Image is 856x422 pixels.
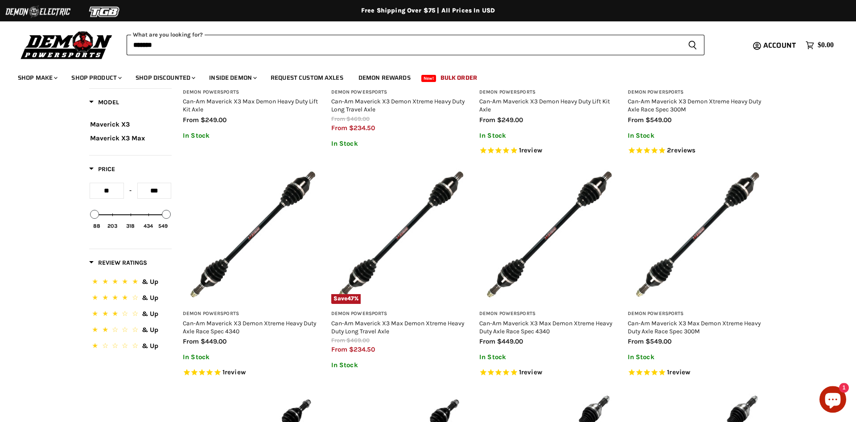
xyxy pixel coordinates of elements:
button: Filter by Model [89,98,119,109]
div: 318 [126,223,135,229]
span: 1 reviews [519,147,542,155]
button: 4 Stars. [90,292,171,305]
div: 203 [107,223,117,229]
p: In Stock [331,361,471,369]
a: Can-Am Maverick X3 Max Demon Xtreme Heavy Duty Axle Race Spec 4340 [479,165,619,304]
a: Inside Demon [202,69,262,87]
button: Filter by Review Ratings [89,258,147,270]
h3: Demon Powersports [628,89,767,96]
button: Search [681,35,704,55]
a: Can-Am Maverick X3 Max Demon Xtreme Heavy Duty Axle Race Spec 4340 [479,320,612,335]
img: TGB Logo 2 [71,3,138,20]
a: Can-Am Maverick X3 Demon Xtreme Heavy Duty Long Travel Axle [331,98,465,113]
span: Maverick X3 [90,120,130,128]
span: from [331,345,347,353]
span: review [521,368,542,376]
span: & Up [142,310,158,318]
span: Rated 5.0 out of 5 stars 1 reviews [479,368,619,377]
span: 1 reviews [519,368,542,376]
span: 47 [347,295,354,302]
a: Can-Am Maverick X3 Max Demon Xtreme Heavy Duty Long Travel AxleSave47% [331,165,471,304]
span: Maverick X3 Max [90,134,145,142]
ul: Main menu [11,65,831,87]
button: Filter by Price [89,165,115,176]
p: In Stock [331,140,471,147]
form: Product [127,35,704,55]
a: Can-Am Maverick X3 Max Demon Heavy Duty Lift Kit Axle [183,98,318,113]
div: 88 [93,223,100,229]
div: Min value [90,210,99,219]
span: Price [89,165,115,173]
span: $234.50 [349,124,375,132]
div: - [124,183,137,199]
a: Can-Am Maverick X3 Demon Heavy Duty Lift Kit Axle [479,98,610,113]
span: from [331,115,345,122]
a: Can-Am Maverick X3 Demon Xtreme Heavy Duty Axle Race Spec 4340 [183,320,316,335]
span: Rated 5.0 out of 5 stars 1 reviews [628,368,767,377]
span: $249.00 [201,116,226,124]
img: Demon Powersports [18,29,115,61]
span: reviews [671,147,695,155]
p: In Stock [628,353,767,361]
span: New! [421,75,436,82]
span: from [479,337,495,345]
h3: Demon Powersports [183,89,322,96]
a: Can-Am Maverick X3 Max Demon Xtreme Heavy Duty Long Travel Axle [331,320,464,335]
p: In Stock [479,132,619,139]
span: $549.00 [646,337,671,345]
h3: Demon Powersports [183,311,322,317]
img: Can-Am Maverick X3 Max Demon Xtreme Heavy Duty Axle Race Spec 300M [628,165,767,304]
span: from [628,337,644,345]
img: Can-Am Maverick X3 Max Demon Xtreme Heavy Duty Long Travel Axle [331,165,471,304]
span: Model [89,98,119,106]
h3: Demon Powersports [331,89,471,96]
span: from [183,116,199,124]
span: 1 reviews [667,368,690,376]
span: & Up [142,294,158,302]
input: Search [127,35,681,55]
a: Request Custom Axles [264,69,350,87]
button: 2 Stars. [90,324,171,337]
span: Rated 5.0 out of 5 stars 1 reviews [183,368,322,377]
a: Bulk Order [434,69,484,87]
span: from [183,337,199,345]
img: Can-Am Maverick X3 Demon Xtreme Heavy Duty Axle Race Spec 4340 [183,165,322,304]
span: Save % [331,294,361,304]
span: $249.00 [497,116,523,124]
a: Account [759,41,801,49]
inbox-online-store-chat: Shopify online store chat [817,386,849,415]
input: Max value [137,183,172,199]
span: $549.00 [646,116,671,124]
span: $469.00 [346,115,370,122]
span: Account [763,40,796,51]
div: 434 [144,223,153,229]
span: from [331,337,345,344]
div: 549 [158,223,168,229]
a: Shop Make [11,69,63,87]
span: Review Ratings [89,259,147,266]
span: review [521,147,542,155]
span: $449.00 [497,337,523,345]
h3: Demon Powersports [479,311,619,317]
span: review [669,368,690,376]
span: Rated 5.0 out of 5 stars 2 reviews [628,146,767,156]
div: Max value [162,210,171,219]
span: & Up [142,278,158,286]
span: 2 reviews [667,147,695,155]
p: In Stock [628,132,767,139]
h3: Demon Powersports [479,89,619,96]
span: & Up [142,326,158,334]
span: Rated 5.0 out of 5 stars 1 reviews [479,146,619,156]
a: Can-Am Maverick X3 Demon Xtreme Heavy Duty Axle Race Spec 300M [628,98,761,113]
div: Free Shipping Over $75 | All Prices In USD [71,7,785,15]
span: $449.00 [201,337,226,345]
button: 3 Stars. [90,308,171,321]
span: & Up [142,342,158,350]
button: 5 Stars. [90,276,171,289]
input: Min value [90,183,124,199]
img: Demon Electric Logo 2 [4,3,71,20]
span: review [225,368,246,376]
span: $234.50 [349,345,375,353]
a: Shop Discounted [129,69,201,87]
